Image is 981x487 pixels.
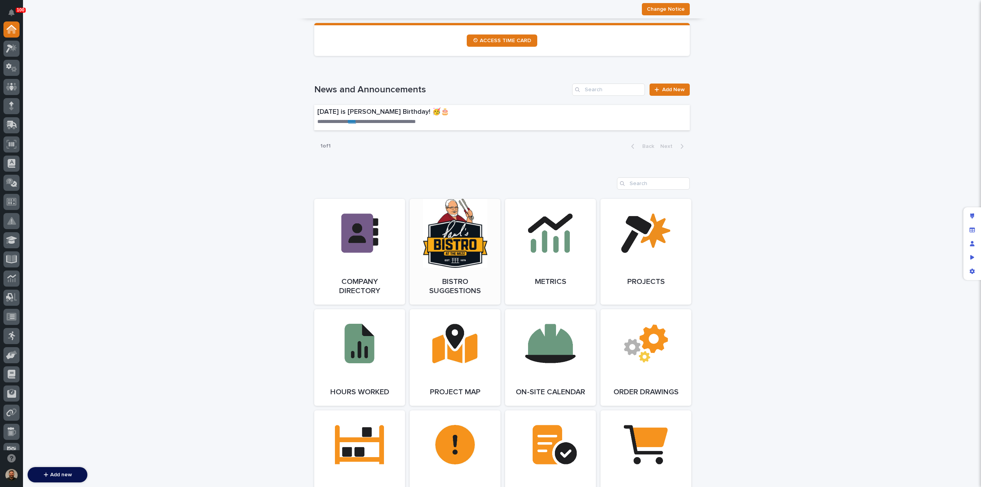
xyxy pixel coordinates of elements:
[8,7,23,23] img: Stacker
[54,141,93,148] a: Powered byPylon
[505,199,596,305] a: Metrics
[8,43,139,55] p: How can we help?
[642,3,690,15] button: Change Notice
[8,30,139,43] p: Welcome 👋
[410,309,500,406] a: Project Map
[8,124,14,130] div: 📖
[314,309,405,406] a: Hours Worked
[657,143,690,150] button: Next
[76,142,93,148] span: Pylon
[410,199,500,305] a: Bistro Suggestions
[5,120,45,134] a: 📖Help Docs
[8,85,21,99] img: 1736555164131-43832dd5-751b-4058-ba23-39d91318e5a0
[3,5,20,21] button: Notifications
[317,108,573,116] p: [DATE] is [PERSON_NAME] Birthday! 🥳🎂
[28,467,87,482] button: Add new
[965,251,979,264] div: Preview as
[662,87,685,92] span: Add New
[505,309,596,406] a: On-Site Calendar
[473,38,531,43] span: ⏲ ACCESS TIME CARD
[314,137,337,156] p: 1 of 1
[650,84,690,96] a: Add New
[17,7,25,13] p: 100
[617,177,690,190] input: Search
[314,199,405,305] a: Company Directory
[10,9,20,21] div: Notifications100
[600,309,691,406] a: Order Drawings
[965,264,979,278] div: App settings
[467,34,537,47] a: ⏲ ACCESS TIME CARD
[965,223,979,237] div: Manage fields and data
[625,143,657,150] button: Back
[314,84,569,95] h1: News and Announcements
[965,237,979,251] div: Manage users
[130,87,139,97] button: Start new chat
[638,144,654,149] span: Back
[965,209,979,223] div: Edit layout
[660,144,677,149] span: Next
[26,85,126,93] div: Start new chat
[600,199,691,305] a: Projects
[15,123,42,131] span: Help Docs
[56,123,98,131] span: Onboarding Call
[26,93,97,99] div: We're available if you need us!
[45,120,101,134] a: 🔗Onboarding Call
[48,124,54,130] div: 🔗
[572,84,645,96] input: Search
[3,467,20,483] button: users-avatar
[3,450,20,466] button: Open support chat
[647,5,685,13] span: Change Notice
